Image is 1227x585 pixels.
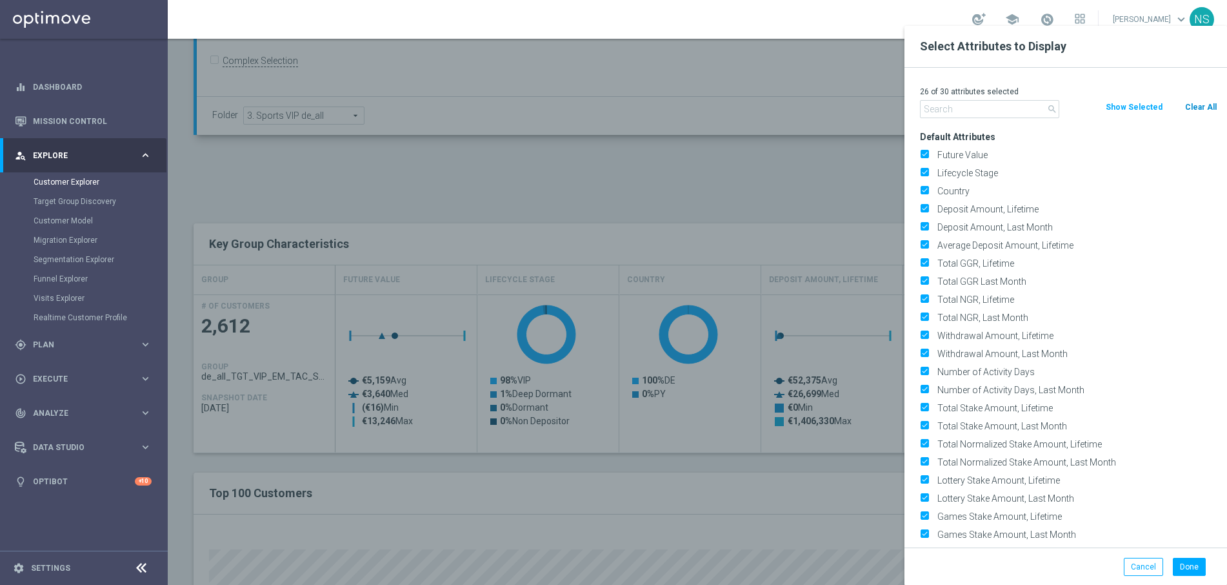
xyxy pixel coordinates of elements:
a: Migration Explorer [34,235,134,245]
label: Deposit Amount, Lifetime [933,203,1217,215]
button: person_search Explore keyboard_arrow_right [14,150,152,161]
span: Analyze [33,409,139,417]
i: keyboard_arrow_right [139,149,152,161]
div: Execute [15,373,139,385]
div: NS [1190,7,1214,32]
label: Total Normalized Stake Amount, Lifetime [933,438,1217,450]
div: Customer Model [34,211,166,231]
a: Customer Model [34,216,134,226]
a: Realtime Customer Profile [34,313,134,323]
i: settings [13,562,25,574]
a: Mission Control [33,104,152,138]
i: gps_fixed [15,339,26,351]
div: Data Studio [15,442,139,453]
i: person_search [15,150,26,161]
div: Customer Explorer [34,172,166,192]
input: Search [920,100,1059,118]
label: Deposit Amount, Last Month [933,221,1217,233]
span: Execute [33,375,139,383]
i: search [1047,104,1057,114]
i: play_circle_outline [15,373,26,385]
label: Country [933,185,1217,197]
button: Show Selected [1104,100,1164,114]
label: Games Stake Amount, Lifetime [933,511,1217,522]
div: Realtime Customer Profile [34,308,166,327]
a: Target Group Discovery [34,196,134,207]
button: Clear All [1184,100,1218,114]
div: Funnel Explorer [34,269,166,289]
span: Plan [33,341,139,349]
button: Data Studio keyboard_arrow_right [14,442,152,453]
span: Explore [33,152,139,159]
h2: Select Attributes to Display [920,39,1212,54]
div: Explore [15,150,139,161]
i: lightbulb [15,476,26,487]
label: Total NGR, Lifetime [933,294,1217,305]
label: Future Value [933,149,1217,161]
button: Mission Control [14,116,152,127]
button: lightbulb Optibot +10 [14,477,152,487]
a: Segmentation Explorer [34,254,134,265]
i: keyboard_arrow_right [139,373,152,385]
div: Analyze [15,407,139,419]
button: Done [1173,558,1206,576]
div: Mission Control [15,104,152,138]
label: Number of Activity Days [933,366,1217,378]
a: [PERSON_NAME]keyboard_arrow_down [1112,10,1190,29]
div: Target Group Discovery [34,192,166,211]
button: gps_fixed Plan keyboard_arrow_right [14,340,152,350]
label: Total NGR, Last Month [933,312,1217,323]
i: keyboard_arrow_right [139,407,152,419]
a: Customer Explorer [34,177,134,187]
label: Total GGR, Lifetime [933,258,1217,269]
div: Segmentation Explorer [34,250,166,269]
a: Visits Explorer [34,293,134,303]
i: keyboard_arrow_right [139,338,152,351]
i: equalizer [15,81,26,93]
span: keyboard_arrow_down [1174,12,1188,26]
a: Dashboard [33,70,152,104]
label: Lottery Stake Amount, Lifetime [933,475,1217,486]
button: play_circle_outline Execute keyboard_arrow_right [14,374,152,384]
div: Migration Explorer [34,231,166,250]
button: equalizer Dashboard [14,82,152,92]
div: Dashboard [15,70,152,104]
label: Games Stake Amount, Last Month [933,529,1217,540]
label: Withdrawal Amount, Last Month [933,348,1217,360]
h3: Default Attributes [920,131,1217,143]
label: Total Normalized Stake Amount, Last Month [933,457,1217,468]
button: Cancel [1124,558,1163,576]
label: Total Stake Amount, Last Month [933,420,1217,432]
label: Total Stake Amount, Lifetime [933,402,1217,414]
label: Number of Activity Days, Last Month [933,384,1217,396]
div: Optibot [15,464,152,498]
a: Optibot [33,464,135,498]
label: Lottery Stake Amount, Last Month [933,493,1217,504]
label: Withdrawal Amount, Lifetime [933,330,1217,342]
label: Total GGR Last Month [933,276,1217,287]
div: +10 [135,477,152,486]
div: Visits Explorer [34,289,166,308]
span: school [1005,12,1019,26]
button: track_changes Analyze keyboard_arrow_right [14,408,152,418]
a: Settings [31,564,70,572]
label: Instant Games Stake Amount, Lifetime [933,547,1217,559]
i: track_changes [15,407,26,419]
div: Plan [15,339,139,351]
p: 26 of 30 attributes selected [920,87,1217,97]
a: Funnel Explorer [34,274,134,284]
label: Average Deposit Amount, Lifetime [933,240,1217,251]
span: Data Studio [33,444,139,451]
i: keyboard_arrow_right [139,441,152,453]
label: Lifecycle Stage [933,167,1217,179]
